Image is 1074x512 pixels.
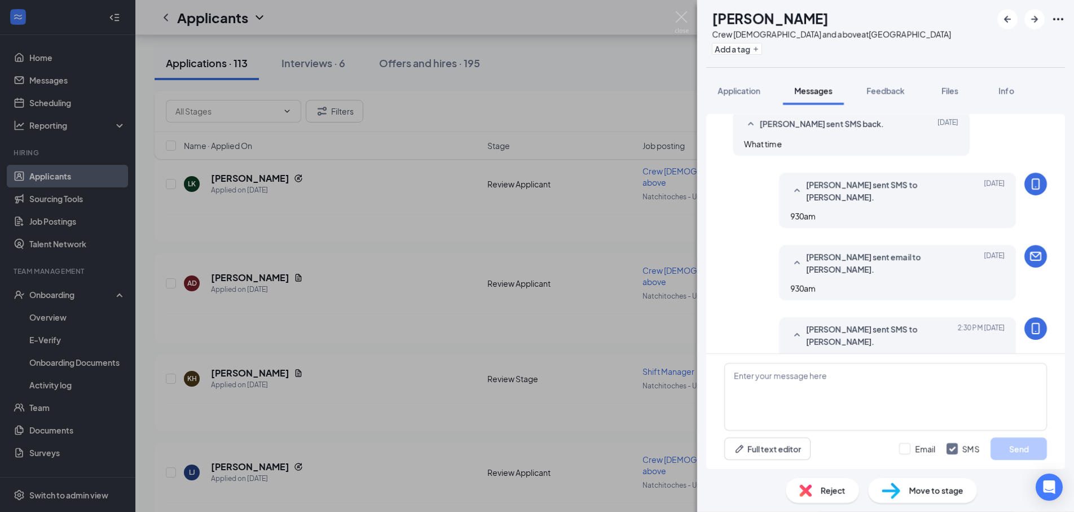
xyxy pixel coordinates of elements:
div: Open Intercom Messenger [1036,474,1063,501]
svg: SmallChevronUp [790,256,804,270]
svg: MobileSms [1029,177,1042,191]
svg: MobileSms [1029,322,1042,335]
span: [DATE] 2:30 PM [958,323,1005,348]
span: 930am [790,211,816,221]
span: [PERSON_NAME] sent SMS back. [760,117,884,131]
span: Feedback [866,86,905,96]
div: Crew [DEMOGRAPHIC_DATA] and above at [GEOGRAPHIC_DATA] [712,28,951,40]
svg: SmallChevronUp [744,117,758,131]
span: [DATE] [984,251,1005,275]
span: [PERSON_NAME] sent email to [PERSON_NAME]. [806,251,954,275]
svg: Plus [752,46,759,52]
svg: Ellipses [1051,12,1065,26]
button: ArrowRight [1024,9,1045,29]
span: [PERSON_NAME] sent SMS to [PERSON_NAME]. [806,323,954,348]
span: [DATE] [937,117,958,131]
span: Move to stage [909,484,963,497]
span: Reject [821,484,846,497]
button: ArrowLeftNew [997,9,1018,29]
svg: SmallChevronUp [790,329,804,342]
svg: Email [1029,250,1042,263]
span: Info [999,86,1014,96]
span: Files [941,86,958,96]
h1: [PERSON_NAME] [712,9,829,28]
span: What time [744,139,782,149]
button: Send [991,437,1047,460]
span: Application [718,86,760,96]
svg: Pen [734,443,745,454]
svg: SmallChevronUp [790,184,804,198]
button: Full text editorPen [724,437,811,460]
span: Messages [794,86,833,96]
span: 930am [790,283,816,294]
span: [DATE] [984,178,1005,203]
svg: ArrowLeftNew [1001,12,1014,26]
span: [PERSON_NAME] sent SMS to [PERSON_NAME]. [806,178,954,203]
button: PlusAdd a tag [712,43,762,55]
svg: ArrowRight [1028,12,1041,26]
